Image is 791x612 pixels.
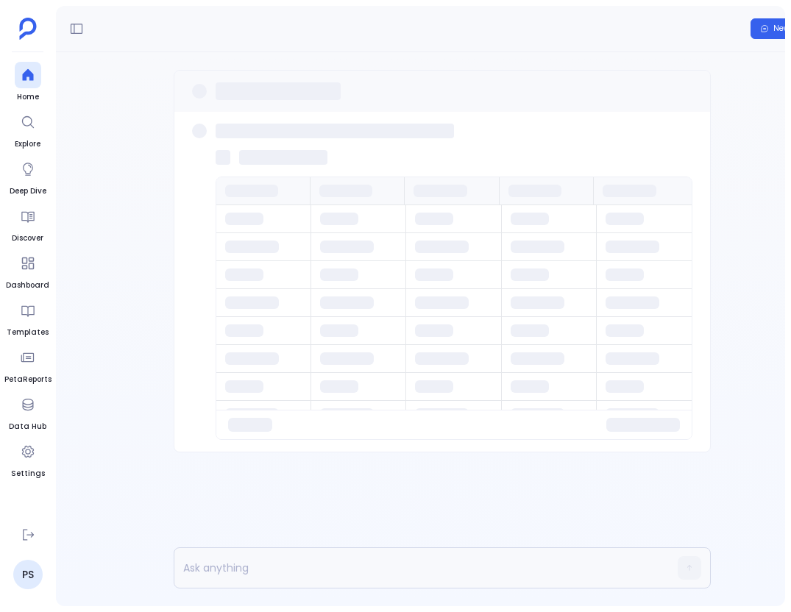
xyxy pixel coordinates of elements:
[15,62,41,103] a: Home
[7,327,49,338] span: Templates
[12,203,43,244] a: Discover
[9,421,46,433] span: Data Hub
[9,391,46,433] a: Data Hub
[6,250,49,291] a: Dashboard
[11,468,45,480] span: Settings
[15,91,41,103] span: Home
[12,232,43,244] span: Discover
[4,344,52,385] a: PetaReports
[7,297,49,338] a: Templates
[15,138,41,150] span: Explore
[10,185,46,197] span: Deep Dive
[11,438,45,480] a: Settings
[10,156,46,197] a: Deep Dive
[13,560,43,589] a: PS
[19,18,37,40] img: petavue logo
[4,374,52,385] span: PetaReports
[15,109,41,150] a: Explore
[6,280,49,291] span: Dashboard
